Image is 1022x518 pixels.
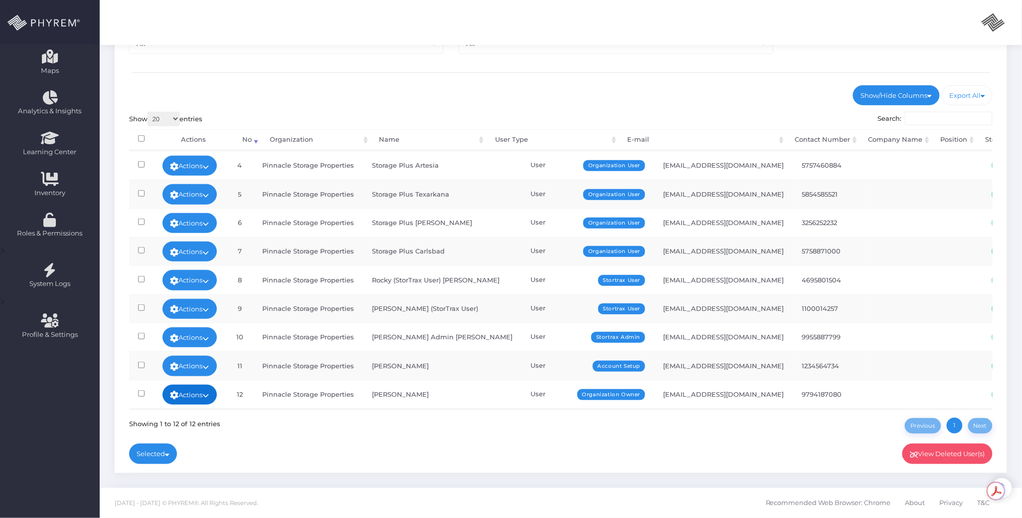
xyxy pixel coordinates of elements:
span: Account Setup [593,361,646,372]
td: Storage Plus [PERSON_NAME] [363,209,521,237]
td: Storage Plus Artesia [363,151,521,180]
td: [PERSON_NAME] [363,380,521,409]
td: [EMAIL_ADDRESS][DOMAIN_NAME] [654,323,793,351]
a: Privacy [940,488,963,518]
span: Active [992,303,1021,314]
th: Name: activate to sort column ascending [370,129,487,151]
td: [EMAIL_ADDRESS][DOMAIN_NAME] [654,180,793,208]
td: 11 [226,351,253,380]
div: User [530,332,645,342]
span: Organization User [583,160,645,171]
input: Search: [905,112,993,126]
td: 3256252232 [793,209,866,237]
a: View Deleted User(s) [902,444,993,464]
th: Actions [154,129,234,151]
a: About [905,488,925,518]
td: Rocky (StorTrax User) [PERSON_NAME] [363,265,521,294]
th: Organization: activate to sort column ascending [261,129,370,151]
span: System Logs [6,279,93,289]
td: 7 [226,237,253,265]
span: Active [992,332,1021,343]
span: Inventory [6,188,93,198]
span: Active [992,361,1021,372]
div: User [530,303,645,313]
td: Storage Plus Texarkana [363,180,521,208]
td: Pinnacle Storage Properties [253,209,363,237]
th: No: activate to sort column ascending [233,129,261,151]
td: 5758871000 [793,237,866,265]
label: Show entries [129,112,203,126]
th: Company Name: activate to sort column ascending [859,129,932,151]
span: Recommended Web Browser: Chrome [766,493,891,514]
td: 4 [226,151,253,180]
td: [EMAIL_ADDRESS][DOMAIN_NAME] [654,209,793,237]
a: Actions [163,156,217,176]
td: 9 [226,294,253,323]
td: 5854585521 [793,180,866,208]
td: [EMAIL_ADDRESS][DOMAIN_NAME] [654,151,793,180]
td: 1234564734 [793,351,866,380]
td: [EMAIL_ADDRESS][DOMAIN_NAME] [654,265,793,294]
span: Organization User [583,246,645,257]
span: Roles & Permissions [6,229,93,239]
span: Active [992,160,1021,171]
div: User [530,189,645,199]
span: Stortrax User [598,303,646,314]
div: User [530,218,645,228]
span: About [905,493,925,514]
span: Active [992,389,1021,400]
td: Storage Plus Carlsbad [363,237,521,265]
th: Contact Number: activate to sort column ascending [786,129,859,151]
div: User [530,246,645,256]
div: User [530,160,645,170]
td: 5 [226,180,253,208]
span: Learning Center [6,147,93,157]
td: 4695801504 [793,265,866,294]
td: Pinnacle Storage Properties [253,265,363,294]
span: Active [992,218,1021,229]
td: [EMAIL_ADDRESS][DOMAIN_NAME] [654,351,793,380]
td: [PERSON_NAME] [363,351,521,380]
div: User [530,275,645,285]
td: 1100014257 [793,294,866,323]
td: Pinnacle Storage Properties [253,151,363,180]
div: User [530,389,645,399]
a: Actions [163,356,217,376]
span: Organization Owner [577,389,646,400]
div: Showing 1 to 12 of 12 entries [129,416,221,429]
a: Export All [942,85,993,105]
span: Profile & Settings [22,330,78,340]
td: 8 [226,265,253,294]
a: 1 [947,418,963,434]
a: Actions [163,184,217,204]
td: 5757460884 [793,151,866,180]
th: E-mail: activate to sort column ascending [619,129,786,151]
a: Actions [163,327,217,347]
span: T&C [978,493,990,514]
span: Active [992,275,1021,286]
a: Actions [163,213,217,233]
a: Actions [163,270,217,290]
td: 10 [226,323,253,351]
span: Stortrax User [598,275,646,286]
a: Actions [163,242,217,261]
a: Show/Hide Columns [853,85,940,105]
td: [PERSON_NAME] Admin [PERSON_NAME] [363,323,521,351]
td: [EMAIL_ADDRESS][DOMAIN_NAME] [654,380,793,409]
td: Pinnacle Storage Properties [253,294,363,323]
td: 9794187080 [793,380,866,409]
a: Recommended Web Browser: Chrome [766,488,891,518]
span: Stortrax Admin [591,332,645,343]
td: [EMAIL_ADDRESS][DOMAIN_NAME] [654,237,793,265]
td: Pinnacle Storage Properties [253,323,363,351]
span: Organization User [583,189,645,200]
span: [DATE] - [DATE] © PHYREM®. All Rights Reserved. [115,500,258,507]
span: Active [992,189,1021,200]
a: Actions [163,299,217,319]
span: Privacy [940,493,963,514]
span: Maps [41,66,59,76]
td: 9955887799 [793,323,866,351]
td: [EMAIL_ADDRESS][DOMAIN_NAME] [654,294,793,323]
a: T&C [978,488,990,518]
td: Pinnacle Storage Properties [253,180,363,208]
